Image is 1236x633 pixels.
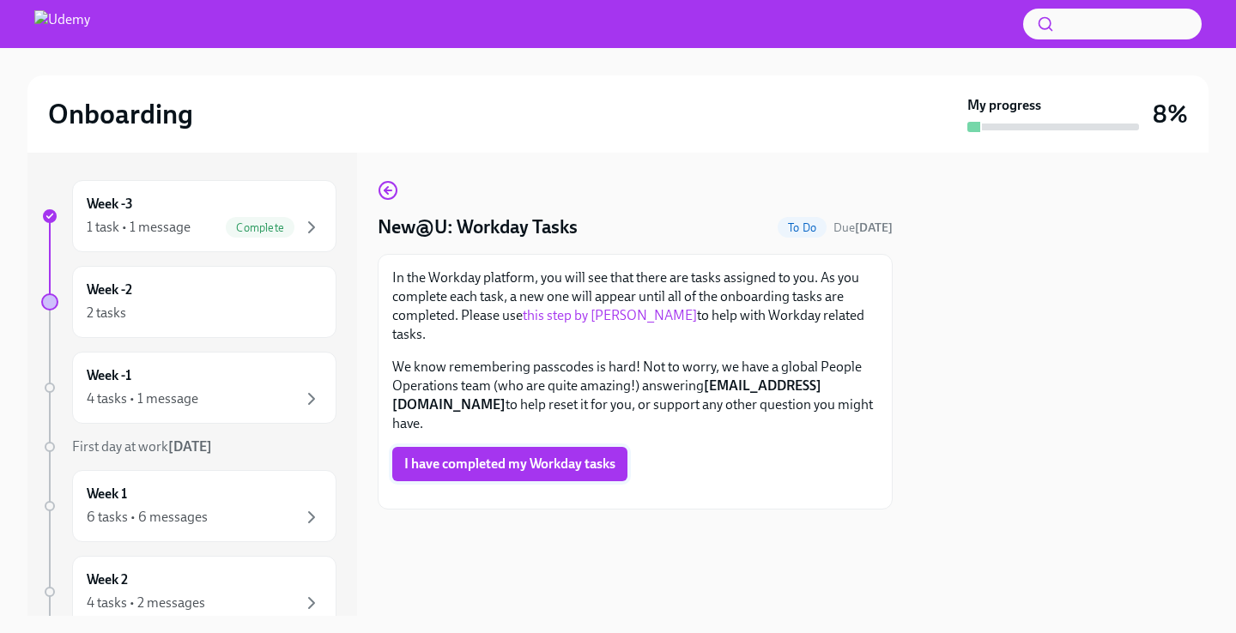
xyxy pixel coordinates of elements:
[392,268,878,344] p: In the Workday platform, you will see that there are tasks assigned to you. As you complete each ...
[41,556,336,628] a: Week 24 tasks • 2 messages
[392,447,627,481] button: I have completed my Workday tasks
[41,470,336,542] a: Week 16 tasks • 6 messages
[87,280,132,299] h6: Week -2
[392,358,878,433] p: We know remembering passcodes is hard! Not to worry, we have a global People Operations team (who...
[778,221,827,234] span: To Do
[226,221,294,234] span: Complete
[41,352,336,424] a: Week -14 tasks • 1 message
[87,485,127,503] h6: Week 1
[404,455,615,473] span: I have completed my Workday tasks
[87,389,198,408] div: 4 tasks • 1 message
[833,220,893,236] span: September 15th, 2025 18:00
[41,180,336,252] a: Week -31 task • 1 messageComplete
[967,96,1041,115] strong: My progress
[41,266,336,338] a: Week -22 tasks
[87,195,133,214] h6: Week -3
[833,220,893,235] span: Due
[1153,99,1188,130] h3: 8%
[168,438,212,455] strong: [DATE]
[72,438,212,455] span: First day at work
[855,220,893,235] strong: [DATE]
[87,304,126,323] div: 2 tasks
[378,214,578,240] h4: New@U: Workday Tasks
[87,594,205,612] div: 4 tasks • 2 messages
[41,437,336,456] a: First day at work[DATE]
[87,218,191,237] div: 1 task • 1 message
[523,307,697,323] a: this step by [PERSON_NAME]
[87,570,128,589] h6: Week 2
[87,366,131,385] h6: Week -1
[34,10,90,38] img: Udemy
[48,97,193,131] h2: Onboarding
[87,508,208,527] div: 6 tasks • 6 messages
